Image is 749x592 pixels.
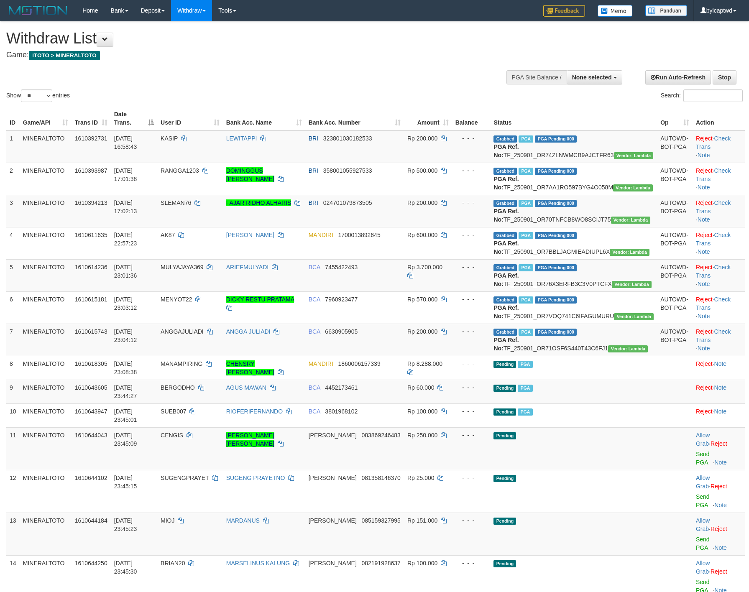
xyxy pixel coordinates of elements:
[75,296,107,303] span: 1610615181
[309,560,357,566] span: [PERSON_NAME]
[407,296,437,303] span: Rp 570.000
[407,408,437,415] span: Rp 100.000
[75,384,107,391] span: 1610643605
[696,360,713,367] a: Reject
[226,232,274,238] a: [PERSON_NAME]
[696,475,711,490] span: ·
[407,199,437,206] span: Rp 200.000
[657,195,693,227] td: AUTOWD-BOT-PGA
[75,432,107,439] span: 1610644043
[325,328,358,335] span: Copy 6630905905 to clipboard
[696,199,713,206] a: Reject
[226,517,260,524] a: MARDANUS
[114,475,137,490] span: [DATE] 23:45:15
[20,130,72,163] td: MINERALTOTO
[696,432,711,447] span: ·
[572,74,612,81] span: None selected
[490,107,657,130] th: Status
[323,199,372,206] span: Copy 024701079873505 to clipboard
[693,513,745,555] td: ·
[6,30,491,47] h1: Withdraw List
[696,432,710,447] a: Allow Grab
[226,475,285,481] a: SUGENG PRAYETNO
[114,517,137,532] span: [DATE] 23:45:23
[305,107,404,130] th: Bank Acc. Number: activate to sort column ascending
[693,163,745,195] td: · ·
[535,135,577,143] span: PGA Pending
[161,167,199,174] span: RANGGA1203
[698,313,710,319] a: Note
[114,328,137,343] span: [DATE] 23:04:12
[693,380,745,403] td: ·
[161,135,178,142] span: KASIP
[161,296,192,303] span: MENYOT22
[493,200,517,207] span: Grabbed
[20,380,72,403] td: MINERALTOTO
[657,227,693,259] td: AUTOWD-BOT-PGA
[493,304,519,319] b: PGA Ref. No:
[361,432,400,439] span: Copy 083869246483 to clipboard
[698,248,710,255] a: Note
[455,559,487,567] div: - - -
[698,281,710,287] a: Note
[72,107,111,130] th: Trans ID: activate to sort column ascending
[6,356,20,380] td: 8
[309,475,357,481] span: [PERSON_NAME]
[20,470,72,513] td: MINERALTOTO
[714,459,727,466] a: Note
[6,380,20,403] td: 9
[29,51,100,60] span: ITOTO > MINERALTOTO
[6,291,20,324] td: 6
[610,249,649,256] span: Vendor URL: https://order7.1velocity.biz
[714,502,727,508] a: Note
[493,168,517,175] span: Grabbed
[309,167,318,174] span: BRI
[455,516,487,525] div: - - -
[75,232,107,238] span: 1610611635
[693,107,745,130] th: Action
[325,384,358,391] span: Copy 4452173461 to clipboard
[696,328,731,343] a: Check Trans
[407,135,437,142] span: Rp 200.000
[75,167,107,174] span: 1610393987
[455,231,487,239] div: - - -
[6,130,20,163] td: 1
[518,361,532,368] span: Marked by bylanggota1
[226,167,274,182] a: DOMINGGUS [PERSON_NAME]
[226,408,283,415] a: RIOFERIFERNANDO
[161,560,185,566] span: BRIAN20
[693,259,745,291] td: · ·
[519,200,533,207] span: Marked by bylanggota2
[75,264,107,270] span: 1610614236
[20,403,72,427] td: MINERALTOTO
[455,360,487,368] div: - - -
[696,408,713,415] a: Reject
[111,107,157,130] th: Date Trans.: activate to sort column descending
[693,227,745,259] td: · ·
[711,568,727,575] a: Reject
[543,5,585,17] img: Feedback.jpg
[20,427,72,470] td: MINERALTOTO
[20,227,72,259] td: MINERALTOTO
[535,329,577,336] span: PGA Pending
[407,384,435,391] span: Rp 60.000
[519,232,533,239] span: Marked by bylanggota2
[325,264,358,270] span: Copy 7455422493 to clipboard
[612,281,652,288] span: Vendor URL: https://order7.1velocity.biz
[6,403,20,427] td: 10
[6,470,20,513] td: 12
[696,536,710,551] a: Send PGA
[493,296,517,304] span: Grabbed
[711,483,727,490] a: Reject
[407,328,437,335] span: Rp 200.000
[698,216,710,223] a: Note
[452,107,491,130] th: Balance
[455,263,487,271] div: - - -
[696,451,710,466] a: Send PGA
[309,432,357,439] span: [PERSON_NAME]
[6,107,20,130] th: ID
[407,264,442,270] span: Rp 3.700.000
[657,163,693,195] td: AUTOWD-BOT-PGA
[114,384,137,399] span: [DATE] 23:44:27
[493,208,519,223] b: PGA Ref. No:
